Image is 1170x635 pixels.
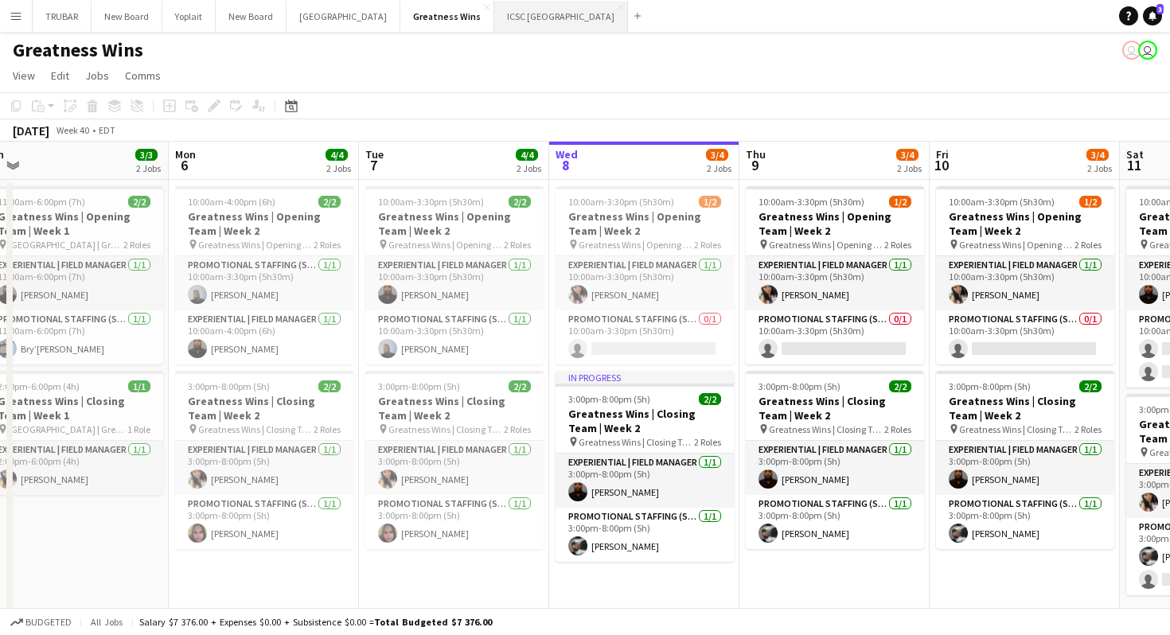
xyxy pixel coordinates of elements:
span: Greatness Wins | Opening Team | Week 2 [579,239,694,251]
app-card-role: Experiential | Field Manager1/110:00am-3:30pm (5h30m)[PERSON_NAME] [365,256,544,310]
button: Budgeted [8,614,74,631]
div: 2 Jobs [707,162,731,174]
app-card-role: Promotional Staffing (Sales Staff)1/13:00pm-8:00pm (5h)[PERSON_NAME] [936,495,1114,549]
app-card-role: Experiential | Field Manager1/110:00am-3:30pm (5h30m)[PERSON_NAME] [746,256,924,310]
app-job-card: 10:00am-4:00pm (6h)2/2Greatness Wins | Opening Team | Week 2 Greatness Wins | Opening Team | Week... [175,186,353,364]
h3: Greatness Wins | Closing Team | Week 2 [746,394,924,423]
span: 7 [363,156,384,174]
span: Greatness Wins | Closing Team | Week 2 [579,436,694,448]
span: 2/2 [699,393,721,405]
span: Greatness Wins | Closing Team | Week 2 [388,423,504,435]
h3: Greatness Wins | Closing Team | Week 2 [175,394,353,423]
span: 1 Role [127,423,150,435]
app-card-role: Experiential | Field Manager1/110:00am-3:30pm (5h30m)[PERSON_NAME] [556,256,734,310]
app-card-role: Promotional Staffing (Sales Staff)1/13:00pm-8:00pm (5h)[PERSON_NAME] [746,495,924,549]
app-job-card: 3:00pm-8:00pm (5h)2/2Greatness Wins | Closing Team | Week 2 Greatness Wins | Closing Team | Week ... [936,371,1114,549]
app-job-card: 3:00pm-8:00pm (5h)2/2Greatness Wins | Closing Team | Week 2 Greatness Wins | Closing Team | Week ... [746,371,924,549]
app-job-card: 10:00am-3:30pm (5h30m)1/2Greatness Wins | Opening Team | Week 2 Greatness Wins | Opening Team | W... [746,186,924,364]
span: Thu [746,147,766,162]
a: View [6,65,41,86]
span: 2 Roles [694,436,721,448]
span: 3/4 [706,149,728,161]
a: Comms [119,65,167,86]
span: 1/2 [889,196,911,208]
app-card-role: Experiential | Field Manager1/13:00pm-8:00pm (5h)[PERSON_NAME] [746,441,924,495]
app-card-role: Promotional Staffing (Sales Staff)1/13:00pm-8:00pm (5h)[PERSON_NAME] [365,495,544,549]
span: All jobs [88,616,126,628]
button: Greatness Wins [400,1,494,32]
app-card-role: Promotional Staffing (Sales Staff)1/110:00am-3:30pm (5h30m)[PERSON_NAME] [175,256,353,310]
span: 3:00pm-8:00pm (5h) [188,380,270,392]
span: 1/2 [699,196,721,208]
span: 3/3 [135,149,158,161]
span: 3:00pm-8:00pm (5h) [759,380,840,392]
app-user-avatar: Jamaal Jemmott [1138,41,1157,60]
span: 11 [1124,156,1144,174]
span: Edit [51,68,69,83]
div: 2 Jobs [326,162,351,174]
span: 2/2 [1079,380,1102,392]
span: Wed [556,147,578,162]
app-job-card: 3:00pm-8:00pm (5h)2/2Greatness Wins | Closing Team | Week 2 Greatness Wins | Closing Team | Week ... [365,371,544,549]
span: 10:00am-3:30pm (5h30m) [378,196,484,208]
span: [GEOGRAPHIC_DATA] | Greatness Wins Store [8,423,127,435]
span: Jobs [85,68,109,83]
span: 2 Roles [884,423,911,435]
h3: Greatness Wins | Opening Team | Week 2 [365,209,544,238]
span: Fri [936,147,949,162]
span: Greatness Wins | Closing Team | Week 2 [959,423,1074,435]
span: 10:00am-3:30pm (5h30m) [759,196,864,208]
span: 10 [934,156,949,174]
span: Greatness Wins | Closing Team | Week 2 [198,423,314,435]
app-card-role: Experiential | Field Manager1/13:00pm-8:00pm (5h)[PERSON_NAME] [936,441,1114,495]
div: EDT [99,124,115,136]
div: 10:00am-3:30pm (5h30m)1/2Greatness Wins | Opening Team | Week 2 Greatness Wins | Opening Team | W... [936,186,1114,364]
app-card-role: Experiential | Field Manager1/110:00am-4:00pm (6h)[PERSON_NAME] [175,310,353,364]
app-job-card: 10:00am-3:30pm (5h30m)2/2Greatness Wins | Opening Team | Week 2 Greatness Wins | Opening Team | W... [365,186,544,364]
button: New Board [92,1,162,32]
span: Comms [125,68,161,83]
div: 3:00pm-8:00pm (5h)2/2Greatness Wins | Closing Team | Week 2 Greatness Wins | Closing Team | Week ... [175,371,353,549]
span: 2 Roles [504,239,531,251]
button: ICSC [GEOGRAPHIC_DATA] [494,1,628,32]
span: 2/2 [509,380,531,392]
span: 2 Roles [694,239,721,251]
span: 8 [553,156,578,174]
span: 1/1 [128,380,150,392]
span: 2/2 [509,196,531,208]
span: 3/4 [896,149,918,161]
h3: Greatness Wins | Opening Team | Week 2 [936,209,1114,238]
div: 10:00am-3:30pm (5h30m)1/2Greatness Wins | Opening Team | Week 2 Greatness Wins | Opening Team | W... [556,186,734,364]
h3: Greatness Wins | Closing Team | Week 2 [365,394,544,423]
span: 2/2 [318,380,341,392]
a: Edit [45,65,76,86]
div: In progress [556,371,734,384]
span: 6 [173,156,196,174]
app-card-role: Experiential | Field Manager1/13:00pm-8:00pm (5h)[PERSON_NAME] [175,441,353,495]
span: 3 [1156,4,1164,14]
app-card-role: Experiential | Field Manager1/13:00pm-8:00pm (5h)[PERSON_NAME] [365,441,544,495]
app-card-role: Promotional Staffing (Sales Staff)1/110:00am-3:30pm (5h30m)[PERSON_NAME] [365,310,544,364]
span: 10:00am-3:30pm (5h30m) [949,196,1055,208]
span: 10:00am-4:00pm (6h) [188,196,275,208]
span: 3:00pm-8:00pm (5h) [949,380,1031,392]
span: Tue [365,147,384,162]
app-card-role: Promotional Staffing (Sales Staff)1/13:00pm-8:00pm (5h)[PERSON_NAME] [556,508,734,562]
h3: Greatness Wins | Closing Team | Week 2 [556,407,734,435]
app-job-card: In progress3:00pm-8:00pm (5h)2/2Greatness Wins | Closing Team | Week 2 Greatness Wins | Closing T... [556,371,734,562]
span: Greatness Wins | Opening Team | Week 2 [198,239,314,251]
span: 2 Roles [314,423,341,435]
h3: Greatness Wins | Closing Team | Week 2 [936,394,1114,423]
app-card-role: Experiential | Field Manager1/110:00am-3:30pm (5h30m)[PERSON_NAME] [936,256,1114,310]
span: 10:00am-3:30pm (5h30m) [568,196,674,208]
div: 2 Jobs [1087,162,1112,174]
span: 2/2 [889,380,911,392]
app-card-role: Promotional Staffing (Sales Staff)1/13:00pm-8:00pm (5h)[PERSON_NAME] [175,495,353,549]
span: 2 Roles [504,423,531,435]
app-card-role: Promotional Staffing (Sales Staff)0/110:00am-3:30pm (5h30m) [746,310,924,364]
button: New Board [216,1,287,32]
